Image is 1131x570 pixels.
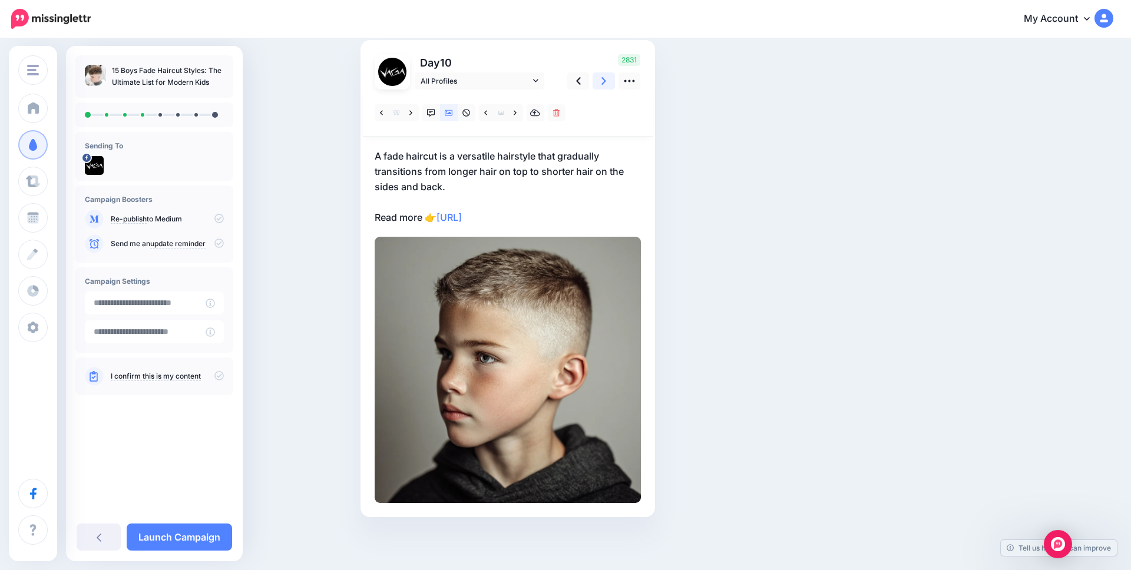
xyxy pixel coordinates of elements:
p: A fade haircut is a versatile hairstyle that gradually transitions from longer hair on top to sho... [375,148,641,225]
p: Day [415,54,546,71]
span: All Profiles [421,75,530,87]
p: to Medium [111,214,224,224]
div: Open Intercom Messenger [1044,530,1072,558]
img: 457d26a2658a107cc082b5d0c7adcc18_thumb.jpg [85,65,106,86]
a: update reminder [150,239,206,248]
img: Missinglettr [11,9,91,29]
span: 2831 [618,54,640,66]
h4: Sending To [85,141,224,150]
span: 10 [440,57,452,69]
img: 301002870_482976193836566_7687576949956107089_n-bsa150302.jpg [378,58,406,86]
img: c84feb0a835bc9fa7a31415b65bb4596.jpg [375,237,641,503]
a: I confirm this is my content [111,372,201,381]
p: Send me an [111,238,224,249]
h4: Campaign Boosters [85,195,224,204]
p: 15 Boys Fade Haircut Styles: The Ultimate List for Modern Kids [112,65,224,88]
a: Tell us how we can improve [1001,540,1117,556]
a: All Profiles [415,72,544,90]
h4: Campaign Settings [85,277,224,286]
a: My Account [1012,5,1113,34]
img: menu.png [27,65,39,75]
a: [URL] [436,211,462,223]
a: Re-publish [111,214,147,224]
img: 301002870_482976193836566_7687576949956107089_n-bsa150302.jpg [85,156,104,175]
